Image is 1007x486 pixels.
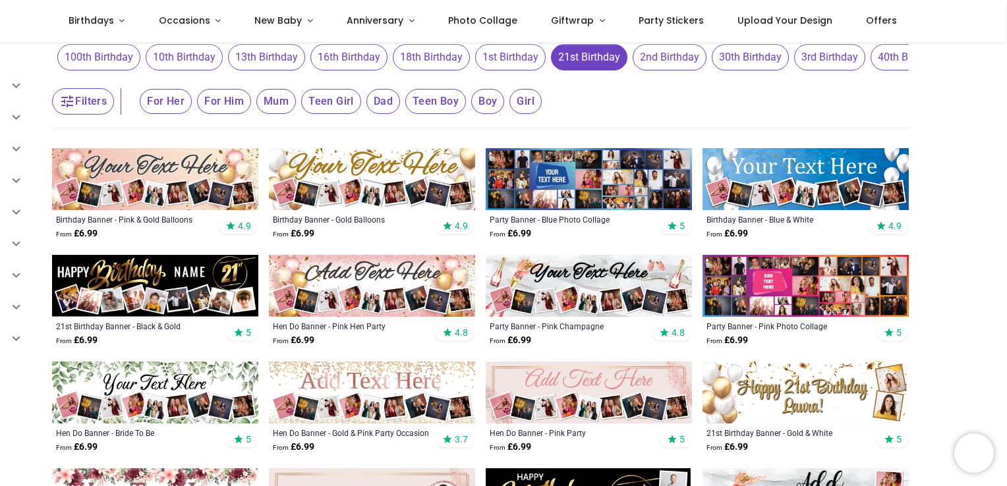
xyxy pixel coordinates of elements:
span: 5 [679,433,685,445]
span: Upload Your Design [737,14,832,27]
span: 10th Birthday [146,44,223,70]
img: Personalised Party Banner - Pink Photo Collage - Add Text & 30 Photo Upload [703,255,909,317]
span: From [56,230,72,238]
a: 21st Birthday Banner - Black & Gold [56,321,215,331]
span: From [56,444,72,451]
span: 5 [246,327,251,338]
strong: £ 6.99 [490,441,531,454]
strong: £ 6.99 [706,227,748,240]
img: Hen Do Banner - Pink Party - Custom Text & 9 Photo Upload [486,362,692,423]
strong: £ 6.99 [273,227,314,240]
button: 100th Birthday [52,44,140,70]
span: Photo Collage [448,14,517,27]
a: Party Banner - Blue Photo Collage [490,214,648,225]
img: Personalised Happy Birthday Banner - Gold Balloons - 9 Photo Upload [269,148,475,210]
strong: £ 6.99 [490,334,531,347]
span: From [490,230,505,238]
span: From [490,444,505,451]
a: 21st Birthday Banner - Gold & White Balloons [706,427,865,438]
strong: £ 6.99 [56,441,98,454]
span: 4.9 [455,220,468,232]
span: For Him [197,89,251,114]
button: 1st Birthday [470,44,546,70]
span: 4.9 [888,220,902,232]
span: 4.8 [455,327,468,338]
a: Party Banner - Pink Photo Collage [706,321,865,331]
div: Birthday Banner - Pink & Gold Balloons [56,214,215,225]
span: Mum [256,89,296,114]
span: 5 [896,327,902,338]
a: Party Banner - Pink Champagne [490,321,648,331]
a: Hen Do Banner - Gold & Pink Party Occasion [273,427,432,438]
img: Personalised Happy 21st Birthday Banner - Black & Gold - Custom Name & 9 Photo Upload [52,255,258,317]
strong: £ 6.99 [56,334,98,347]
span: Giftwrap [551,14,594,27]
span: 100th Birthday [57,44,140,70]
span: 3rd Birthday [794,44,865,70]
span: 4.8 [672,327,685,338]
span: 13th Birthday [228,44,305,70]
span: From [706,337,722,344]
span: 4.9 [238,220,251,232]
span: 18th Birthday [393,44,470,70]
span: Offers [866,14,897,27]
button: 18th Birthday [388,44,470,70]
span: Dad [366,89,400,114]
span: 40th Birthday [871,44,948,70]
span: 5 [896,433,902,445]
a: Hen Do Banner - Pink Party [490,427,648,438]
strong: £ 6.99 [273,334,314,347]
button: 30th Birthday [706,44,789,70]
button: 40th Birthday [865,44,948,70]
a: Hen Do Banner - Pink Hen Party [273,321,432,331]
iframe: Brevo live chat [954,433,994,473]
a: Birthday Banner - Blue & White [706,214,865,225]
strong: £ 6.99 [273,441,314,454]
span: 21st Birthday [551,44,627,70]
span: 1st Birthday [475,44,546,70]
img: Personalised Party Banner - Blue Photo Collage - Custom Text & 30 Photo Upload [486,148,692,210]
a: Hen Do Banner - Bride To Be [56,427,215,438]
span: Teen Girl [301,89,361,114]
button: 13th Birthday [223,44,305,70]
button: 21st Birthday [546,44,627,70]
span: Boy [471,89,504,114]
span: From [56,337,72,344]
span: 5 [246,433,251,445]
span: From [273,444,289,451]
button: 10th Birthday [140,44,223,70]
strong: £ 6.99 [56,227,98,240]
span: Party Stickers [639,14,704,27]
span: From [273,337,289,344]
img: Personalised Hen Do Banner - Gold & Pink Party Occasion - 9 Photo Upload [269,362,475,423]
span: From [273,230,289,238]
img: Personalised Happy Birthday Banner - Pink & Gold Balloons - 9 Photo Upload [52,148,258,210]
span: From [706,230,722,238]
img: Personalised Party Banner - Pink Champagne - 9 Photo Upload & Custom Text [486,255,692,317]
span: 16th Birthday [310,44,388,70]
img: Personalised Happy Birthday Banner - Blue & White - 9 Photo Upload [703,148,909,210]
span: Teen Boy [405,89,466,114]
span: 5 [679,220,685,232]
button: 16th Birthday [305,44,388,70]
button: 3rd Birthday [789,44,865,70]
span: Girl [509,89,542,114]
span: New Baby [254,14,302,27]
span: Birthdays [69,14,114,27]
span: Anniversary [347,14,403,27]
strong: £ 6.99 [490,227,531,240]
span: 30th Birthday [712,44,789,70]
div: Birthday Banner - Gold Balloons [273,214,432,225]
span: Occasions [159,14,210,27]
strong: £ 6.99 [706,441,748,454]
span: 3.7 [455,433,468,445]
